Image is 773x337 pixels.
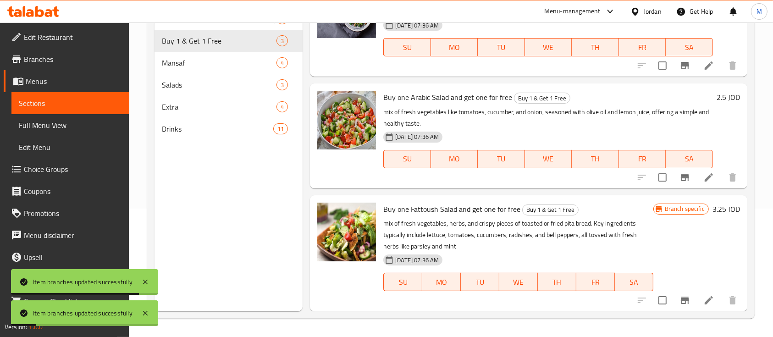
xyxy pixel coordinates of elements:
[162,101,276,112] span: Extra
[24,296,122,307] span: Grocery Checklist
[426,276,457,289] span: MO
[544,6,601,17] div: Menu-management
[276,35,288,46] div: items
[383,150,431,168] button: SU
[383,202,520,216] span: Buy one Fattoush Salad and get one for free
[155,52,303,74] div: Mansaf4
[653,291,672,310] span: Select to update
[277,37,287,45] span: 3
[431,38,478,56] button: MO
[162,57,276,68] span: Mansaf
[4,202,129,224] a: Promotions
[703,60,714,71] a: Edit menu item
[33,308,133,318] div: Item branches updated successfully
[387,276,419,289] span: SU
[529,41,569,54] span: WE
[499,273,538,291] button: WE
[276,79,288,90] div: items
[575,41,615,54] span: TH
[383,90,512,104] span: Buy one Arabic Salad and get one for free
[4,180,129,202] a: Coupons
[435,152,475,166] span: MO
[4,48,129,70] a: Branches
[4,26,129,48] a: Edit Restaurant
[392,133,442,141] span: [DATE] 07:36 AM
[435,41,475,54] span: MO
[24,252,122,263] span: Upsell
[24,54,122,65] span: Branches
[4,246,129,268] a: Upsell
[572,150,619,168] button: TH
[277,103,287,111] span: 4
[24,230,122,241] span: Menu disclaimer
[19,120,122,131] span: Full Menu View
[503,276,534,289] span: WE
[478,150,525,168] button: TU
[464,276,496,289] span: TU
[674,55,696,77] button: Branch-specific-item
[674,166,696,188] button: Branch-specific-item
[478,38,525,56] button: TU
[661,204,708,213] span: Branch specific
[522,204,579,215] div: Buy 1 & Get 1 Free
[11,114,129,136] a: Full Menu View
[615,273,653,291] button: SA
[383,38,431,56] button: SU
[273,123,288,134] div: items
[575,152,615,166] span: TH
[277,81,287,89] span: 3
[387,152,427,166] span: SU
[277,59,287,67] span: 4
[155,96,303,118] div: Extra4
[674,289,696,311] button: Branch-specific-item
[392,21,442,30] span: [DATE] 07:36 AM
[11,92,129,114] a: Sections
[387,41,427,54] span: SU
[529,152,569,166] span: WE
[155,118,303,140] div: Drinks11
[669,41,709,54] span: SA
[669,152,709,166] span: SA
[722,166,744,188] button: delete
[756,6,762,17] span: M
[461,273,499,291] button: TU
[155,30,303,52] div: Buy 1 & Get 1 Free3
[4,158,129,180] a: Choice Groups
[5,321,27,333] span: Version:
[383,273,422,291] button: SU
[618,276,650,289] span: SA
[525,38,572,56] button: WE
[523,204,578,215] span: Buy 1 & Get 1 Free
[619,150,666,168] button: FR
[276,101,288,112] div: items
[538,273,576,291] button: TH
[722,289,744,311] button: delete
[19,98,122,109] span: Sections
[4,70,129,92] a: Menus
[162,123,273,134] span: Drinks
[576,273,615,291] button: FR
[19,142,122,153] span: Edit Menu
[525,150,572,168] button: WE
[392,256,442,265] span: [DATE] 07:36 AM
[703,295,714,306] a: Edit menu item
[4,290,129,312] a: Grocery Checklist
[162,79,276,90] div: Salads
[162,35,276,46] span: Buy 1 & Get 1 Free
[276,57,288,68] div: items
[155,4,303,144] nav: Menu sections
[481,41,521,54] span: TU
[24,164,122,175] span: Choice Groups
[431,150,478,168] button: MO
[274,125,287,133] span: 11
[541,276,573,289] span: TH
[580,276,611,289] span: FR
[24,208,122,219] span: Promotions
[28,321,43,333] span: 1.0.0
[383,218,653,252] p: mix of fresh vegetables, herbs, and crispy pieces of toasted or fried pita bread. Key ingredients...
[155,74,303,96] div: Salads3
